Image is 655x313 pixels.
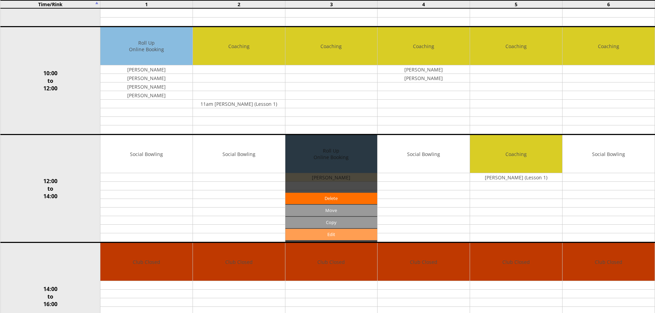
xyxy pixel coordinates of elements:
[100,135,193,173] td: Social Bowling
[100,243,193,281] td: Club Closed
[470,27,562,65] td: Coaching
[470,173,562,182] td: [PERSON_NAME] (Lesson 1)
[193,0,285,8] td: 2
[100,0,193,8] td: 1
[285,0,378,8] td: 3
[0,27,100,135] td: 10:00 to 12:00
[0,135,100,243] td: 12:00 to 14:00
[285,243,378,281] td: Club Closed
[378,243,470,281] td: Club Closed
[285,27,378,65] td: Coaching
[193,135,285,173] td: Social Bowling
[563,27,655,65] td: Coaching
[193,100,285,108] td: 11am [PERSON_NAME] (Lesson 1)
[563,243,655,281] td: Club Closed
[378,74,470,82] td: [PERSON_NAME]
[100,74,193,82] td: [PERSON_NAME]
[193,243,285,281] td: Club Closed
[378,135,470,173] td: Social Bowling
[378,0,470,8] td: 4
[100,82,193,91] td: [PERSON_NAME]
[100,65,193,74] td: [PERSON_NAME]
[285,229,378,240] a: Edit
[378,27,470,65] td: Coaching
[100,27,193,65] td: Roll Up Online Booking
[100,91,193,100] td: [PERSON_NAME]
[193,27,285,65] td: Coaching
[285,205,378,216] input: Move
[378,65,470,74] td: [PERSON_NAME]
[563,135,655,173] td: Social Bowling
[285,217,378,228] input: Copy
[562,0,655,8] td: 6
[0,0,100,8] td: Time/Rink
[470,243,562,281] td: Club Closed
[285,193,378,204] a: Delete
[470,0,563,8] td: 5
[470,135,562,173] td: Coaching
